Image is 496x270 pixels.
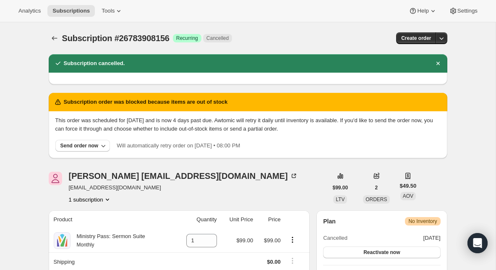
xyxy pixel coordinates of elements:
button: Help [404,5,442,17]
div: Open Intercom Messenger [467,233,488,253]
h2: Subscription cancelled. [64,59,125,68]
th: Unit Price [219,210,256,229]
button: Reactivate now [323,246,440,258]
img: product img [54,232,70,249]
span: Cancelled [323,234,347,242]
span: Subscription #26783908156 [62,34,170,43]
span: Analytics [18,8,41,14]
button: Subscriptions [47,5,95,17]
span: LTV [336,197,345,202]
span: Help [417,8,428,14]
th: Product [49,210,174,229]
button: 2 [370,182,383,194]
span: $0.00 [267,259,281,265]
span: Jake jtwarrior.1114@gmail.com [49,172,62,185]
div: Send order now [60,142,99,149]
span: ORDERS [365,197,387,202]
span: $99.00 [236,237,253,244]
span: [EMAIL_ADDRESS][DOMAIN_NAME] [69,183,298,192]
span: Tools [102,8,115,14]
button: Tools [97,5,128,17]
span: AOV [403,193,413,199]
button: Product actions [286,235,299,244]
h2: Subscription order was blocked because items are out of stock [64,98,228,106]
button: Analytics [13,5,46,17]
button: Send order now [55,140,110,152]
button: Product actions [69,195,112,204]
div: Ministry Pass: Sermon Suite [70,232,145,249]
span: Settings [457,8,478,14]
h2: Plan [323,217,336,225]
span: $99.00 [264,237,281,244]
span: 2 [375,184,378,191]
span: [DATE] [423,234,441,242]
th: Quantity [174,210,219,229]
button: Settings [444,5,483,17]
p: This order was scheduled for [DATE] and is now 4 days past due. Awtomic will retry it daily until... [55,116,441,133]
button: Subscriptions [49,32,60,44]
span: Create order [401,35,431,42]
span: Subscriptions [52,8,90,14]
span: Reactivate now [363,249,400,256]
span: $99.00 [333,184,348,191]
span: Recurring [176,35,198,42]
button: Shipping actions [286,256,299,265]
span: Cancelled [206,35,229,42]
div: [PERSON_NAME] [EMAIL_ADDRESS][DOMAIN_NAME] [69,172,298,180]
p: Will automatically retry order on [DATE] • 08:00 PM [117,142,240,150]
button: $99.00 [328,182,353,194]
th: Price [256,210,283,229]
span: No Inventory [408,218,437,225]
button: Dismiss notification [432,58,444,69]
span: $49.50 [400,182,417,190]
button: Create order [396,32,436,44]
small: Monthly [77,242,94,248]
